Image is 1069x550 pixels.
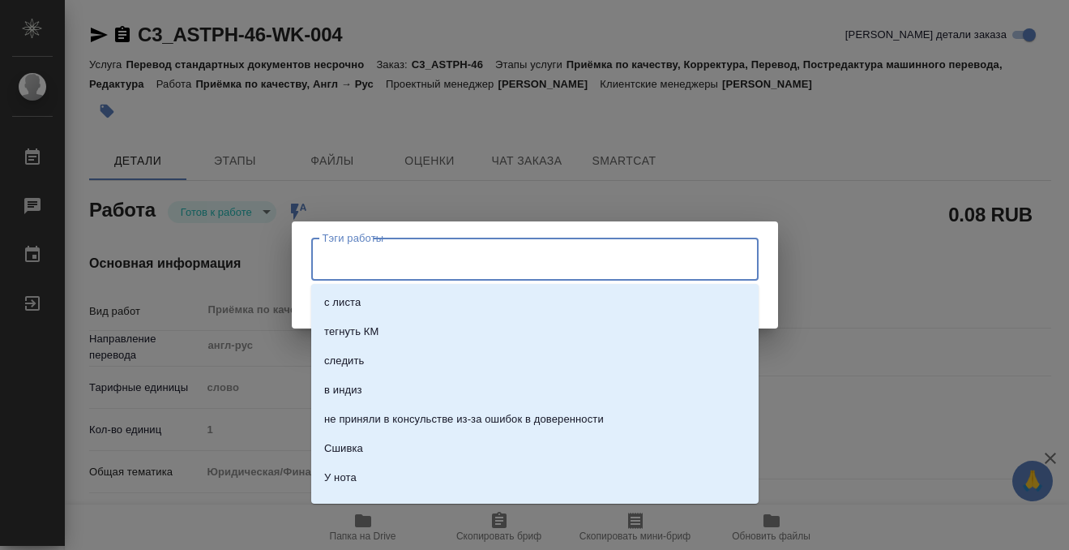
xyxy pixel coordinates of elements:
[324,294,361,311] p: с листа
[324,411,604,428] p: не приняли в консульстве из-за ошибок в доверенности
[324,499,361,515] p: сшивка
[324,440,363,457] p: Сшивка
[324,470,357,486] p: У нота
[324,382,362,398] p: в индиз
[324,353,364,369] p: следить
[324,324,378,340] p: тегнуть КМ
